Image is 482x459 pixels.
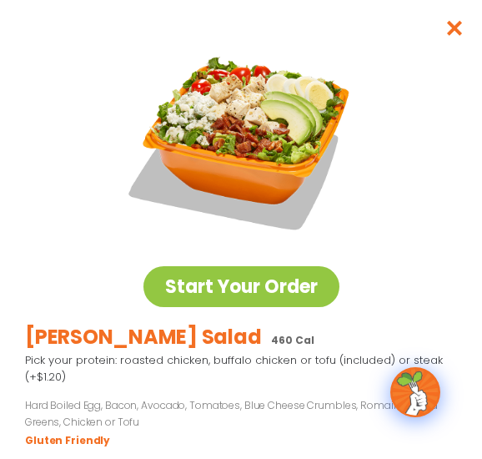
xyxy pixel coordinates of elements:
[124,25,358,259] img: Featured product photo for Cobb Salad
[25,433,112,448] li: Gluten Friendly
[25,352,457,386] p: Pick your protein: roasted chicken, buffalo chicken or tofu (included) or steak (+$1.20)
[271,333,314,348] p: 460 Cal
[25,397,457,431] p: Hard Boiled Egg, Bacon, Avocado, Tomatoes, Blue Cheese Crumbles, Romaine, Mixed Greens, Chicken o...
[392,369,439,416] img: wpChatIcon
[25,322,261,351] h2: [PERSON_NAME] Salad
[143,266,339,307] a: Start Your Order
